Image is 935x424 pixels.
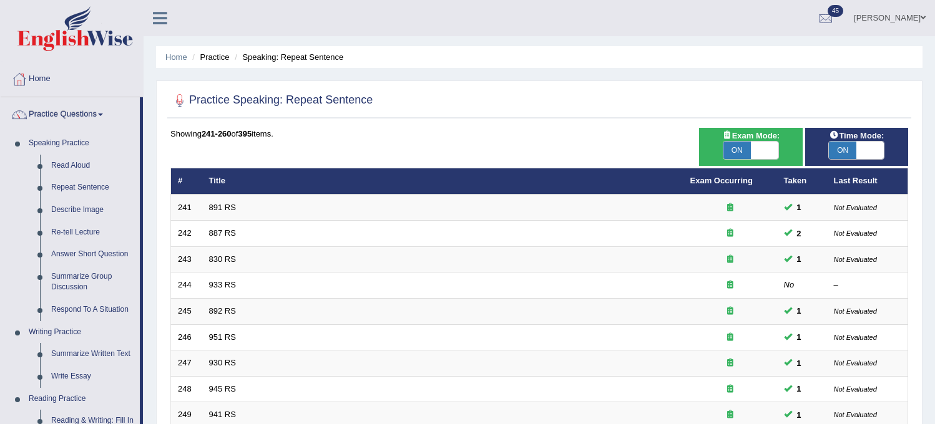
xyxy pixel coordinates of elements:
[46,243,140,266] a: Answer Short Question
[690,383,770,395] div: Exam occurring question
[690,228,770,239] div: Exam occurring question
[690,202,770,214] div: Exam occurring question
[828,5,843,17] span: 45
[202,129,232,138] b: 241-260
[209,280,236,289] a: 933 RS
[834,334,877,341] small: Not Evaluated
[777,168,827,195] th: Taken
[827,168,908,195] th: Last Result
[170,91,373,110] h2: Practice Speaking: Repeat Sentence
[834,385,877,393] small: Not Evaluated
[209,203,236,212] a: 891 RS
[209,228,236,238] a: 887 RS
[1,97,140,128] a: Practice Questions
[171,376,202,402] td: 248
[699,128,802,166] div: Show exams occurring in exams
[238,129,252,138] b: 395
[690,306,770,317] div: Exam occurring question
[723,142,751,159] span: ON
[778,142,806,159] span: OFF
[46,199,140,221] a: Describe Image
[171,350,202,377] td: 247
[23,388,140,410] a: Reading Practice
[209,384,236,393] a: 945 RS
[171,168,202,195] th: #
[834,204,877,211] small: Not Evaluated
[690,176,753,185] a: Exam Occurring
[46,266,140,299] a: Summarize Group Discussion
[792,201,806,214] span: You can still take this question
[717,129,785,142] span: Exam Mode:
[209,332,236,342] a: 951 RS
[792,330,806,344] span: You can still take this question
[829,142,856,159] span: ON
[46,365,140,388] a: Write Essay
[165,52,187,62] a: Home
[171,246,202,272] td: 243
[171,195,202,221] td: 241
[232,51,343,63] li: Speaking: Repeat Sentence
[46,176,140,199] a: Repeat Sentence
[834,307,877,315] small: Not Evaluated
[784,280,795,289] em: No
[209,254,236,264] a: 830 RS
[690,409,770,421] div: Exam occurring question
[209,358,236,367] a: 930 RS
[792,408,806,422] span: You can still take this question
[792,357,806,370] span: You can still take this question
[792,253,806,266] span: You can still take this question
[834,229,877,237] small: Not Evaluated
[46,155,140,177] a: Read Aloud
[23,132,140,155] a: Speaking Practice
[834,279,901,291] div: –
[171,324,202,350] td: 246
[46,343,140,365] a: Summarize Written Text
[46,299,140,321] a: Respond To A Situation
[690,279,770,291] div: Exam occurring question
[46,221,140,244] a: Re-tell Lecture
[690,332,770,344] div: Exam occurring question
[690,254,770,266] div: Exam occurring question
[170,128,908,140] div: Showing of items.
[202,168,683,195] th: Title
[834,256,877,263] small: Not Evaluated
[171,272,202,299] td: 244
[23,321,140,344] a: Writing Practice
[834,411,877,418] small: Not Evaluated
[884,142,911,159] span: OFF
[1,62,143,93] a: Home
[824,129,889,142] span: Time Mode:
[792,227,806,240] span: You can still take this question
[171,221,202,247] td: 242
[209,410,236,419] a: 941 RS
[792,304,806,317] span: You can still take this question
[171,299,202,325] td: 245
[690,357,770,369] div: Exam occurring question
[834,359,877,367] small: Not Evaluated
[189,51,229,63] li: Practice
[792,382,806,395] span: You can still take this question
[209,306,236,316] a: 892 RS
